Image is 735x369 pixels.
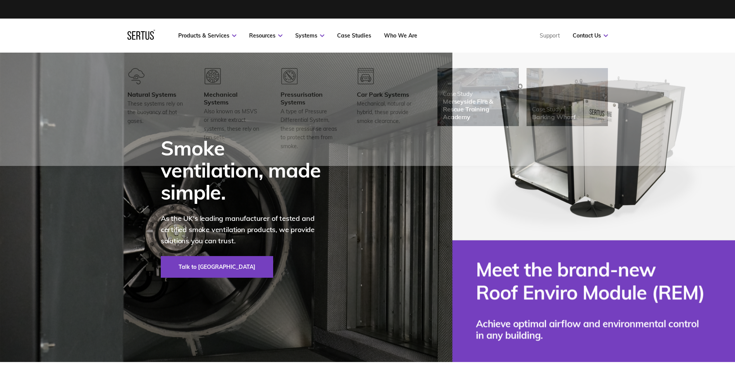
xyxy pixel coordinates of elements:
div: Merseyside Fire & Rescue Training Academy [443,97,513,121]
div: Car Park Systems [357,91,414,98]
div: Mechanical Systems [204,91,261,106]
div: Case Study [532,106,576,113]
a: Who We Are [384,32,417,39]
div: Mechanical, natural or hybrid, these provide smoke clearance. [357,99,414,125]
div: These systems rely on the buoyancy of hot gases. [127,99,185,125]
a: Car Park SystemsMechanical, natural or hybrid, these provide smoke clearance. [357,68,414,150]
a: Products & Services [178,32,236,39]
a: Natural SystemsThese systems rely on the buoyancy of hot gases. [127,68,185,150]
div: Smoke ventilation, made simple. [161,137,331,203]
a: Case Studies [337,32,371,39]
a: Systems [295,32,324,39]
div: Pressurisation Systems [281,91,338,106]
a: Contact Us [573,32,608,39]
div: Barking Wharf [532,113,576,121]
div: A type of Pressure Differential System, these pressurise areas to protect them from smoke. [281,107,338,150]
div: Natural Systems [127,91,185,98]
div: Case Study [443,90,513,97]
div: Also known as MSVS or smoke extract systems, these rely on fan sets. [204,107,261,142]
p: As the UK's leading manufacturer of tested and certified smoke ventilation products, we provide s... [161,213,331,246]
a: Case StudyBarking Wharf [527,68,608,126]
a: Support [540,32,560,39]
a: Talk to [GEOGRAPHIC_DATA] [161,256,273,278]
a: Case StudyMerseyside Fire & Rescue Training Academy [437,68,519,126]
a: Mechanical SystemsAlso known as MSVS or smoke extract systems, these rely on fan sets. [204,68,261,150]
a: Resources [249,32,282,39]
a: Pressurisation SystemsA type of Pressure Differential System, these pressurise areas to protect t... [281,68,338,150]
